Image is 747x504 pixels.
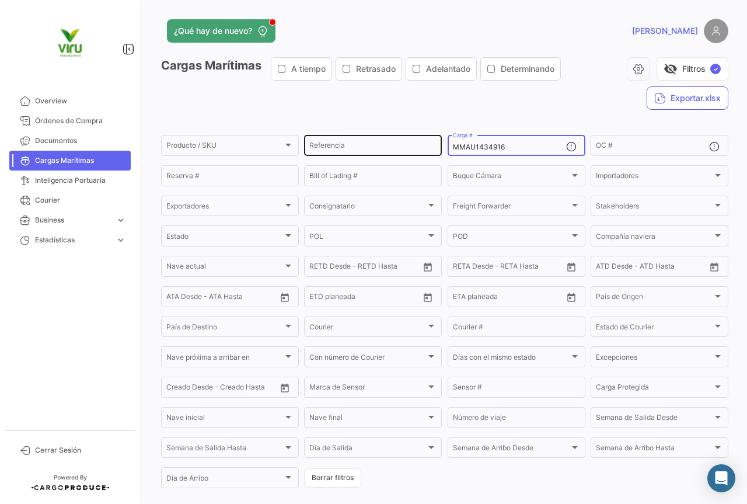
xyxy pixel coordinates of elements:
input: ATD Hasta [641,264,693,272]
span: Importadores [596,173,713,182]
button: Open calendar [563,289,580,306]
div: Abrir Intercom Messenger [707,464,735,492]
span: Estadísticas [35,235,111,245]
span: Producto / SKU [166,143,283,151]
input: ATA Hasta [210,294,263,303]
input: Hasta [482,264,535,272]
button: Open calendar [419,258,437,276]
span: POD [453,234,570,242]
span: Con número de Courier [309,355,426,363]
span: Business [35,215,111,225]
span: Semana de Salida Desde [596,415,713,423]
button: Open calendar [276,289,294,306]
input: ATA Desde [166,294,202,303]
input: Hasta [338,264,391,272]
span: Día de Arribo [166,476,283,484]
a: Overview [9,91,131,111]
input: ATD Desde [596,264,633,272]
img: placeholder-user.png [704,19,728,43]
span: Órdenes de Compra [35,116,126,126]
span: POL [309,234,426,242]
a: Documentos [9,131,131,151]
button: ¿Qué hay de nuevo? [167,19,275,43]
input: Desde [453,264,474,272]
input: Desde [453,294,474,303]
span: País de Origen [596,294,713,303]
a: Courier [9,190,131,210]
input: Creado Hasta [221,385,274,393]
span: Estado [166,234,283,242]
span: Días con el mismo estado [453,355,570,363]
span: Determinando [501,63,554,75]
button: Determinando [481,58,560,80]
span: Overview [35,96,126,106]
button: Open calendar [563,258,580,276]
span: Adelantado [426,63,470,75]
input: Desde [309,294,330,303]
span: ✓ [710,64,721,74]
span: Compañía naviera [596,234,713,242]
span: País de Destino [166,325,283,333]
a: Inteligencia Portuaria [9,171,131,190]
a: Órdenes de Compra [9,111,131,131]
span: Estado de Courier [596,325,713,333]
span: Día de Salida [309,446,426,454]
input: Hasta [482,294,535,303]
span: Stakeholders [596,204,713,212]
span: Courier [309,325,426,333]
span: Nave actual [166,264,283,272]
button: Retrasado [336,58,402,80]
input: Desde [309,264,330,272]
span: Buque Cámara [453,173,570,182]
span: Courier [35,195,126,206]
input: Creado Desde [166,385,213,393]
span: Semana de Arribo Desde [453,446,570,454]
span: A tiempo [291,63,326,75]
span: Freight Forwarder [453,204,570,212]
span: Documentos [35,135,126,146]
span: Excepciones [596,355,713,363]
span: Inteligencia Portuaria [35,175,126,186]
button: Open calendar [276,379,294,397]
span: Retrasado [356,63,396,75]
span: [PERSON_NAME] [632,25,698,37]
span: Cerrar Sesión [35,445,126,456]
h3: Cargas Marítimas [161,57,564,81]
span: Nave final [309,415,426,423]
span: Exportadores [166,204,283,212]
button: A tiempo [271,58,331,80]
span: Consignatario [309,204,426,212]
a: Cargas Marítimas [9,151,131,171]
span: Nave inicial [166,415,283,423]
img: viru.png [41,14,99,72]
span: Cargas Marítimas [35,155,126,166]
span: Nave próxima a arribar en [166,355,283,363]
button: Exportar.xlsx [647,86,728,110]
input: Hasta [338,294,391,303]
button: Open calendar [706,258,723,276]
span: Carga Protegida [596,385,713,393]
span: visibility_off [664,62,678,76]
span: Marca de Sensor [309,385,426,393]
span: Semana de Arribo Hasta [596,446,713,454]
span: expand_more [116,215,126,225]
button: Adelantado [406,58,476,80]
button: visibility_offFiltros✓ [656,57,728,81]
button: Borrar filtros [304,468,361,488]
span: ¿Qué hay de nuevo? [174,25,252,37]
span: Semana de Salida Hasta [166,446,283,454]
button: Open calendar [419,289,437,306]
span: expand_more [116,235,126,245]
